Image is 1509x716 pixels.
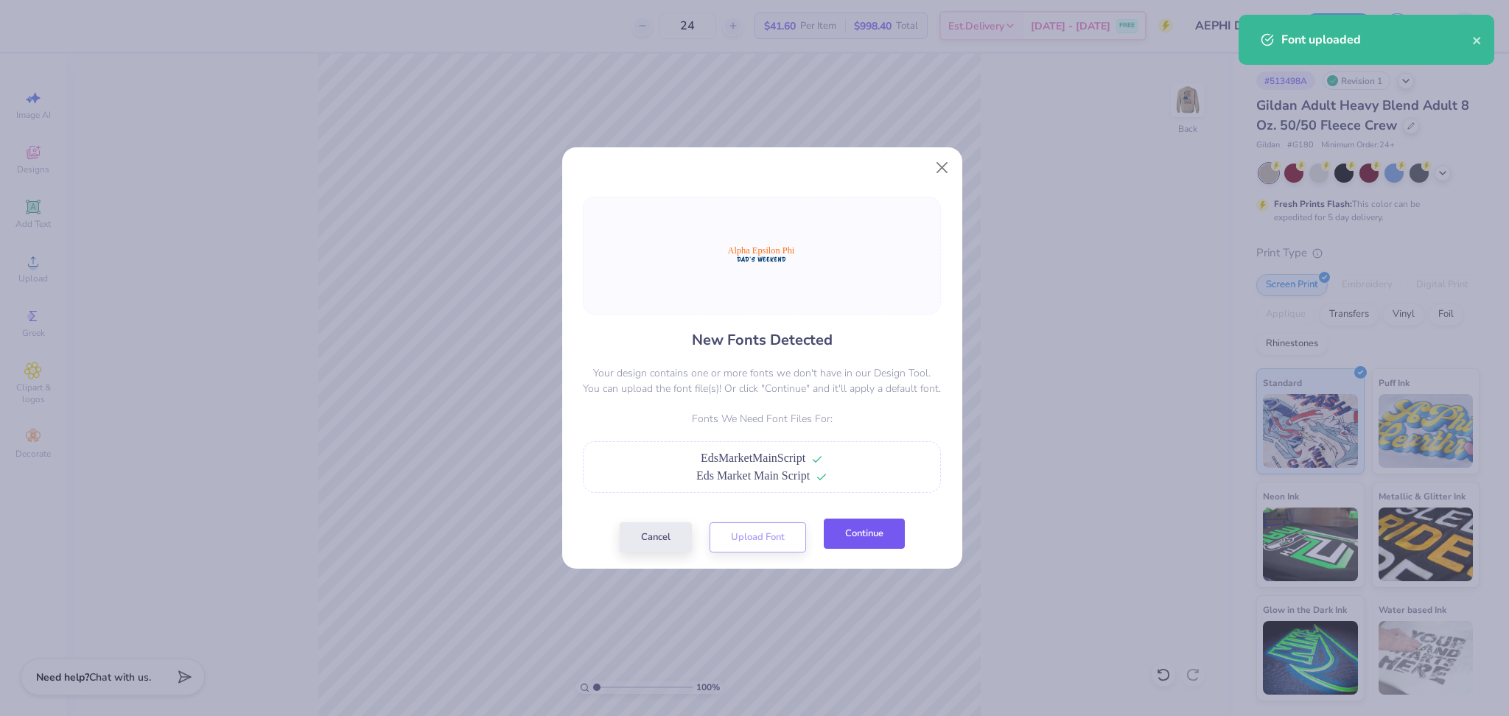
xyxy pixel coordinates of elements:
[583,365,941,396] p: Your design contains one or more fonts we don't have in our Design Tool. You can upload the font ...
[928,153,956,181] button: Close
[696,469,810,482] span: Eds Market Main Script
[583,411,941,427] p: Fonts We Need Font Files For:
[692,329,833,351] h4: New Fonts Detected
[701,452,805,464] span: EdsMarketMainScript
[1281,31,1472,49] div: Font uploaded
[620,522,692,552] button: Cancel
[824,519,905,549] button: Continue
[1472,31,1482,49] button: close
